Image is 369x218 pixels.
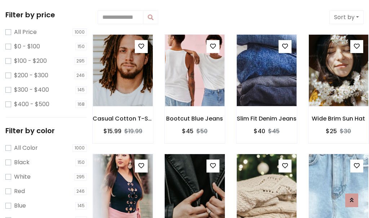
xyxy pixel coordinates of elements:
[268,127,280,135] del: $45
[74,72,87,79] span: 246
[14,71,48,80] label: $200 - $300
[93,115,153,122] h6: Casual Cotton T-Shirt
[74,188,87,195] span: 246
[72,144,87,152] span: 1000
[103,128,121,135] h6: $15.99
[340,127,351,135] del: $30
[196,127,208,135] del: $50
[75,86,87,93] span: 145
[308,115,369,122] h6: Wide Brim Sun Hat
[14,158,30,167] label: Black
[5,126,87,135] h5: Filter by color
[74,57,87,65] span: 295
[75,159,87,166] span: 150
[75,43,87,50] span: 150
[75,101,87,108] span: 168
[14,173,31,181] label: White
[14,144,38,152] label: All Color
[14,28,37,36] label: All Price
[254,128,265,135] h6: $40
[14,57,47,65] label: $100 - $200
[14,201,26,210] label: Blue
[72,29,87,36] span: 1000
[14,187,25,196] label: Red
[165,115,225,122] h6: Bootcut Blue Jeans
[75,202,87,209] span: 145
[329,10,364,24] button: Sort by
[326,128,337,135] h6: $25
[14,42,40,51] label: $0 - $100
[182,128,194,135] h6: $45
[5,10,87,19] h5: Filter by price
[124,127,142,135] del: $19.99
[14,86,49,94] label: $300 - $400
[14,100,49,109] label: $400 - $500
[74,173,87,180] span: 295
[236,115,297,122] h6: Slim Fit Denim Jeans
